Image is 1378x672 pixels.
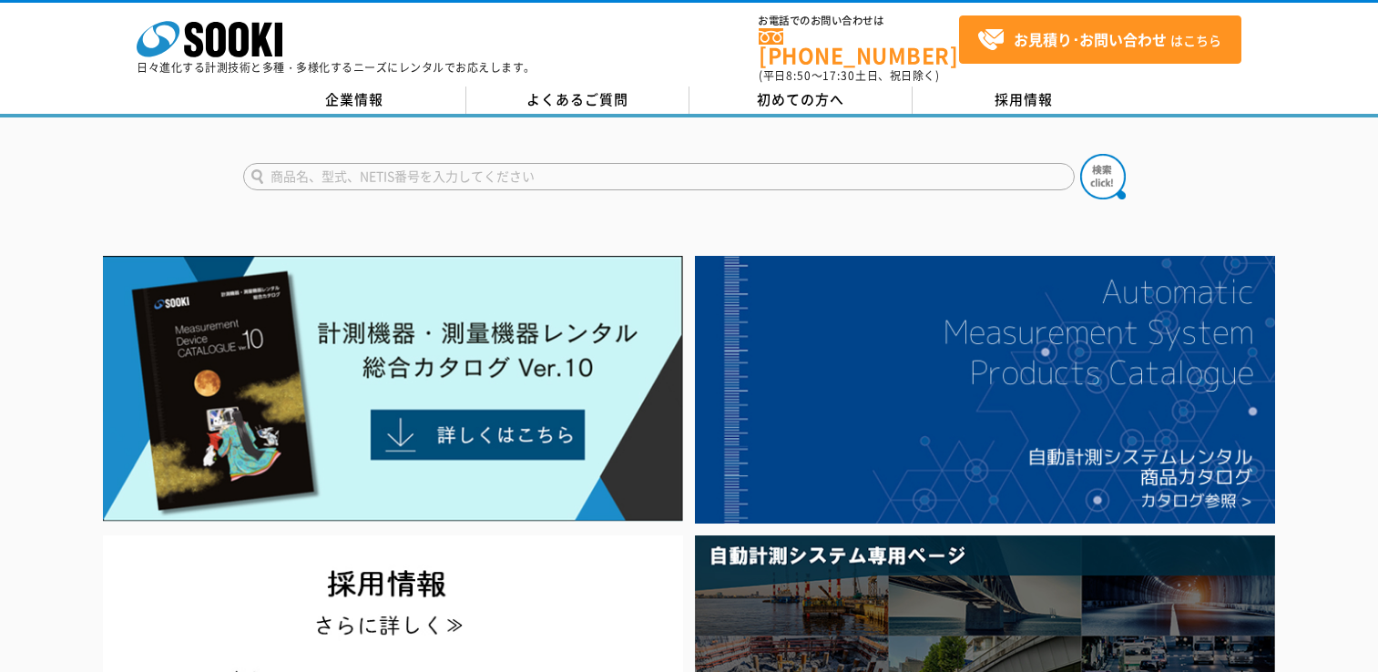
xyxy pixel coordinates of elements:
[759,15,959,26] span: お電話でのお問い合わせは
[822,67,855,84] span: 17:30
[977,26,1221,54] span: はこちら
[786,67,811,84] span: 8:50
[695,256,1275,524] img: 自動計測システムカタログ
[243,87,466,114] a: 企業情報
[689,87,913,114] a: 初めての方へ
[103,256,683,522] img: Catalog Ver10
[959,15,1241,64] a: お見積り･お問い合わせはこちら
[1080,154,1126,199] img: btn_search.png
[1014,28,1167,50] strong: お見積り･お問い合わせ
[466,87,689,114] a: よくあるご質問
[913,87,1136,114] a: 採用情報
[757,89,844,109] span: 初めての方へ
[137,62,536,73] p: 日々進化する計測技術と多種・多様化するニーズにレンタルでお応えします。
[243,163,1075,190] input: 商品名、型式、NETIS番号を入力してください
[759,28,959,66] a: [PHONE_NUMBER]
[759,67,939,84] span: (平日 ～ 土日、祝日除く)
